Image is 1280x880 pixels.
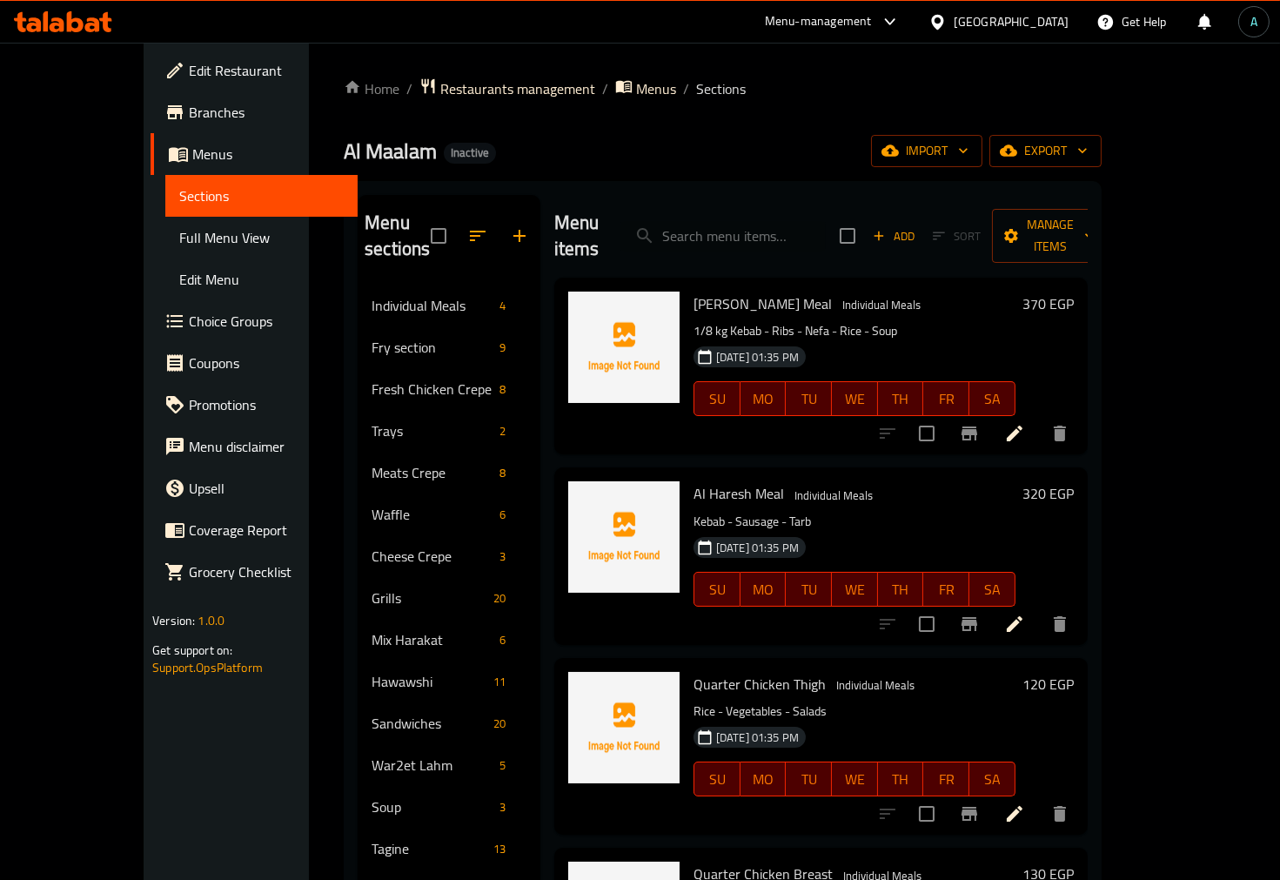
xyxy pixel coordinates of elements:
[151,300,358,342] a: Choice Groups
[165,259,358,300] a: Edit Menu
[602,78,608,99] li: /
[189,60,344,81] span: Edit Restaurant
[406,78,412,99] li: /
[1022,292,1074,316] h6: 370 EGP
[151,467,358,509] a: Upsell
[372,420,493,441] div: Trays
[444,143,496,164] div: Inactive
[486,590,513,607] span: 20
[372,796,493,817] div: Soup
[189,394,344,415] span: Promotions
[747,386,780,412] span: MO
[358,494,540,535] div: Waffle6
[493,465,513,481] span: 8
[486,671,513,692] div: items
[835,295,928,315] span: Individual Meals
[908,415,945,452] span: Select to update
[419,77,595,100] a: Restaurants management
[747,767,780,792] span: MO
[358,577,540,619] div: Grills20
[694,480,784,507] span: Al Haresh Meal
[969,572,1015,607] button: SA
[189,353,344,373] span: Coupons
[192,144,344,165] span: Menus
[989,135,1102,167] button: export
[189,561,344,582] span: Grocery Checklist
[701,577,734,602] span: SU
[885,767,917,792] span: TH
[372,713,486,734] span: Sandwiches
[866,223,921,250] button: Add
[358,535,540,577] div: Cheese Crepe3
[189,478,344,499] span: Upsell
[954,12,1069,31] div: [GEOGRAPHIC_DATA]
[151,509,358,551] a: Coverage Report
[151,133,358,175] a: Menus
[372,379,493,400] div: Fresh Chicken Crepe
[372,671,486,692] div: Hawawshi
[372,504,493,525] span: Waffle
[683,78,689,99] li: /
[372,337,493,358] div: Fry section
[457,215,499,257] span: Sort sections
[1250,12,1257,31] span: A
[885,140,968,162] span: import
[358,828,540,870] div: Tagine13
[493,757,513,774] span: 5
[829,675,921,695] span: Individual Meals
[179,185,344,206] span: Sections
[372,755,493,776] div: War2et Lahm
[709,540,806,556] span: [DATE] 01:35 PM
[969,381,1015,416] button: SA
[151,50,358,91] a: Edit Restaurant
[832,381,878,416] button: WE
[870,226,917,246] span: Add
[741,572,787,607] button: MO
[493,629,513,650] div: items
[189,311,344,332] span: Choice Groups
[493,799,513,816] span: 3
[358,661,540,702] div: Hawawshi11
[372,629,493,650] span: Mix Harakat
[372,546,493,567] span: Cheese Crepe
[930,386,962,412] span: FR
[747,577,780,602] span: MO
[930,577,962,602] span: FR
[493,337,513,358] div: items
[696,78,746,99] span: Sections
[493,379,513,400] div: items
[969,762,1015,796] button: SA
[885,386,917,412] span: TH
[179,227,344,248] span: Full Menu View
[165,175,358,217] a: Sections
[189,520,344,541] span: Coverage Report
[152,639,232,662] span: Get support on:
[976,767,1009,792] span: SA
[793,386,825,412] span: TU
[835,295,928,316] div: Individual Meals
[344,78,399,99] a: Home
[486,715,513,732] span: 20
[694,291,832,317] span: [PERSON_NAME] Meal
[420,218,457,254] span: Select all sections
[694,762,741,796] button: SU
[151,91,358,133] a: Branches
[878,762,924,796] button: TH
[615,77,676,100] a: Menus
[198,609,225,632] span: 1.0.0
[948,603,990,645] button: Branch-specific-item
[1004,614,1025,635] a: Edit menu item
[871,135,982,167] button: import
[358,744,540,786] div: War2et Lahm5
[741,381,787,416] button: MO
[493,423,513,440] span: 2
[358,619,540,661] div: Mix Harakat6
[786,572,832,607] button: TU
[923,762,969,796] button: FR
[372,295,493,316] div: Individual Meals
[358,702,540,744] div: Sandwiches20
[554,210,600,262] h2: Menu items
[741,762,787,796] button: MO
